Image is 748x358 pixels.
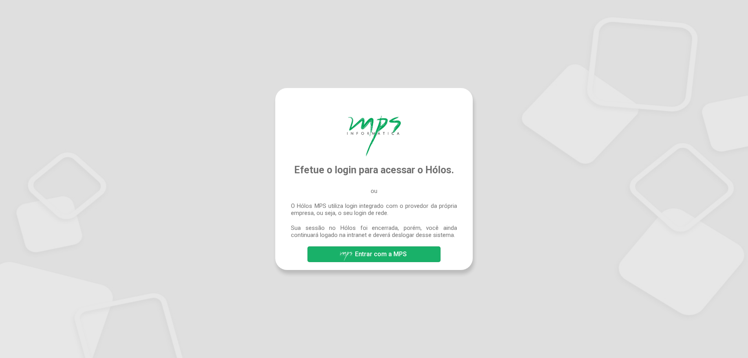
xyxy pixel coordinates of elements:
span: Efetue o login para acessar o Hólos. [294,164,454,176]
span: ou [371,187,377,195]
button: Entrar com a MPS [307,246,440,262]
img: Hólos Mps Digital [347,116,401,156]
span: O Hólos MPS utiliza login integrado com o provedor da própria empresa, ou seja, o seu login de rede. [291,202,457,217]
span: Sua sessão no Hólos foi encerrada, porém, você ainda continuará logado na intranet e deverá deslo... [291,224,457,239]
span: Entrar com a MPS [355,250,407,258]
